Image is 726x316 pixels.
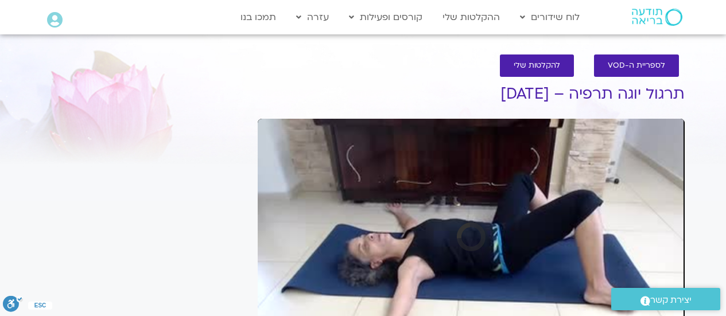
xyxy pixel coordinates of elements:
a: ההקלטות שלי [437,6,506,28]
a: לוח שידורים [514,6,585,28]
a: עזרה [290,6,335,28]
a: להקלטות שלי [500,54,574,77]
h1: תרגול יוגה תרפיה – [DATE] [258,85,685,103]
span: להקלטות שלי [514,61,560,70]
a: תמכו בנו [235,6,282,28]
img: תודעה בריאה [632,9,682,26]
span: לספריית ה-VOD [608,61,665,70]
a: יצירת קשר [611,288,720,310]
a: קורסים ופעילות [343,6,428,28]
a: לספריית ה-VOD [594,54,679,77]
span: יצירת קשר [650,292,692,308]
